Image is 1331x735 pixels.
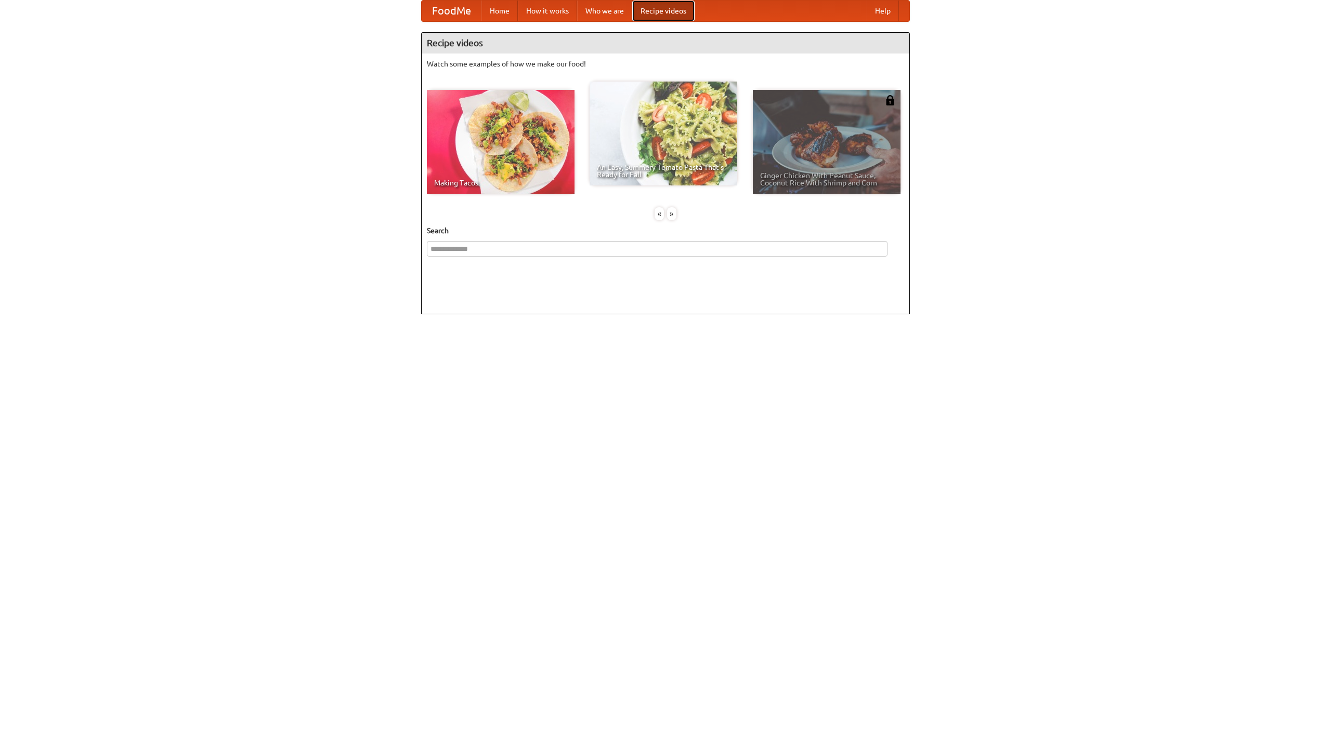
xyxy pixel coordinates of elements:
img: 483408.png [885,95,895,105]
p: Watch some examples of how we make our food! [427,59,904,69]
a: Recipe videos [632,1,695,21]
h5: Search [427,225,904,236]
h4: Recipe videos [422,33,909,54]
div: « [655,207,664,220]
a: Help [867,1,899,21]
span: Making Tacos [434,179,567,186]
a: Home [481,1,518,21]
a: Making Tacos [427,90,575,194]
span: An Easy, Summery Tomato Pasta That's Ready for Fall [597,164,730,178]
a: How it works [518,1,577,21]
div: » [667,207,676,220]
a: Who we are [577,1,632,21]
a: An Easy, Summery Tomato Pasta That's Ready for Fall [590,82,737,185]
a: FoodMe [422,1,481,21]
